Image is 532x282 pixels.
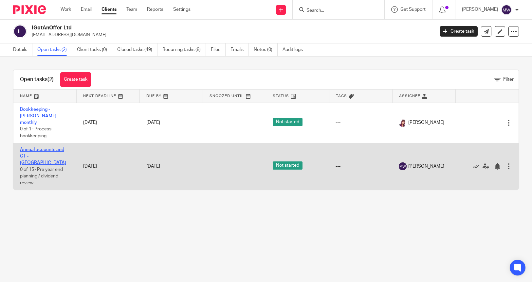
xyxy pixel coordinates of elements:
[336,119,386,126] div: ---
[399,162,407,170] img: svg%3E
[146,164,160,169] span: [DATE]
[408,119,444,126] span: [PERSON_NAME]
[32,25,350,31] h2: IGotAnOffer Ltd
[77,103,140,143] td: [DATE]
[273,161,303,170] span: Not started
[211,43,226,56] a: Files
[60,72,91,87] a: Create task
[147,6,163,13] a: Reports
[210,94,244,98] span: Snoozed Until
[20,76,54,83] h1: Open tasks
[13,25,27,38] img: svg%3E
[462,6,498,13] p: [PERSON_NAME]
[306,8,365,14] input: Search
[400,7,426,12] span: Get Support
[399,119,407,127] img: Screenshot%202024-01-30%20134431.png
[13,5,46,14] img: Pixie
[101,6,117,13] a: Clients
[440,26,478,37] a: Create task
[37,43,72,56] a: Open tasks (2)
[13,43,32,56] a: Details
[20,167,63,185] span: 0 of 15 · Pre year end planning / dividend review
[503,77,514,82] span: Filter
[47,77,54,82] span: (2)
[61,6,71,13] a: Work
[20,147,66,165] a: Annual accounts and CT - [GEOGRAPHIC_DATA]
[501,5,512,15] img: svg%3E
[81,6,92,13] a: Email
[20,107,56,125] a: Bookkeeping - [PERSON_NAME] monthly
[117,43,157,56] a: Closed tasks (49)
[336,94,347,98] span: Tags
[77,43,112,56] a: Client tasks (0)
[146,120,160,125] span: [DATE]
[273,94,289,98] span: Status
[408,163,444,170] span: [PERSON_NAME]
[173,6,191,13] a: Settings
[283,43,308,56] a: Audit logs
[126,6,137,13] a: Team
[254,43,278,56] a: Notes (0)
[336,163,386,170] div: ---
[230,43,249,56] a: Emails
[162,43,206,56] a: Recurring tasks (8)
[273,118,303,126] span: Not started
[32,32,430,38] p: [EMAIL_ADDRESS][DOMAIN_NAME]
[473,163,483,170] a: Mark as done
[77,143,140,190] td: [DATE]
[20,127,51,139] span: 0 of 1 · Process bookkeeping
